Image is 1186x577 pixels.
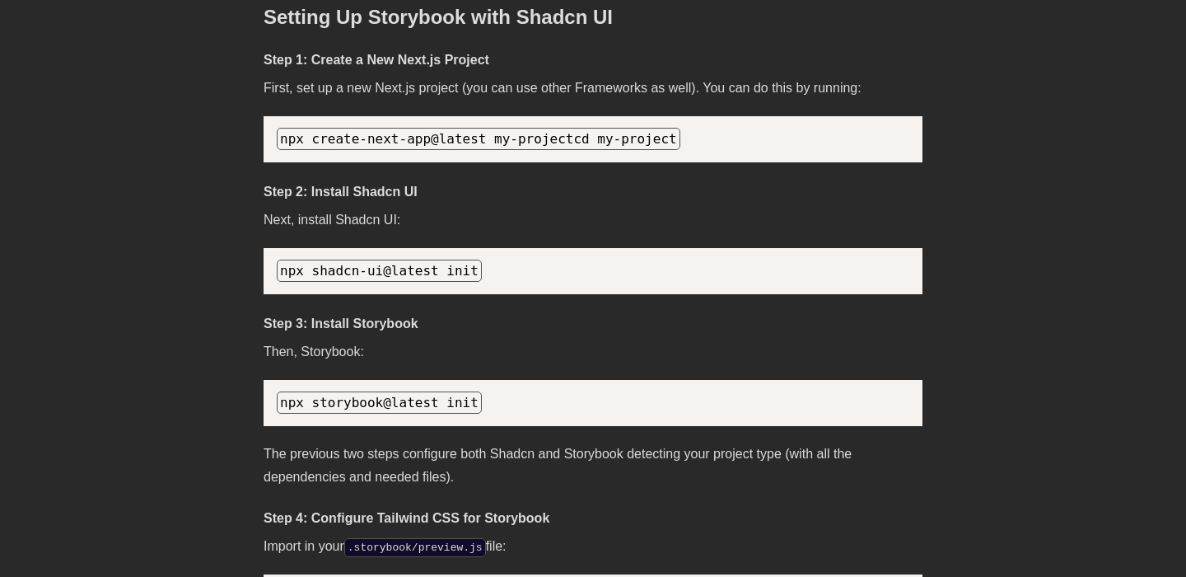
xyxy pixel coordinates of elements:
[277,128,680,150] code: cd my-project
[264,77,922,100] p: First, set up a new Next.js project (you can use other Frameworks as well). You can do this by ru...
[264,340,922,364] p: Then, Storybook:
[264,4,922,30] h2: Setting Up Storybook with Shadcn UI
[280,131,573,147] span: npx create-next-app@latest my-project
[264,509,922,528] h4: Step 4: Configure Tailwind CSS for Storybook
[264,50,922,70] h4: Step 1: Create a New Next.js Project
[264,443,922,489] p: The previous two steps configure both Shadcn and Storybook detecting your project type (with all ...
[264,182,922,202] h4: Step 2: Install Shadcn UI
[280,263,479,279] span: npx shadcn-ui@latest init
[264,314,922,334] h4: Step 3: Install Storybook
[280,395,479,410] span: npx storybook@latest init
[264,535,922,558] p: Import in your file:
[264,209,922,232] p: Next, install Shadcn UI:
[344,538,486,557] code: .storybook/preview.js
